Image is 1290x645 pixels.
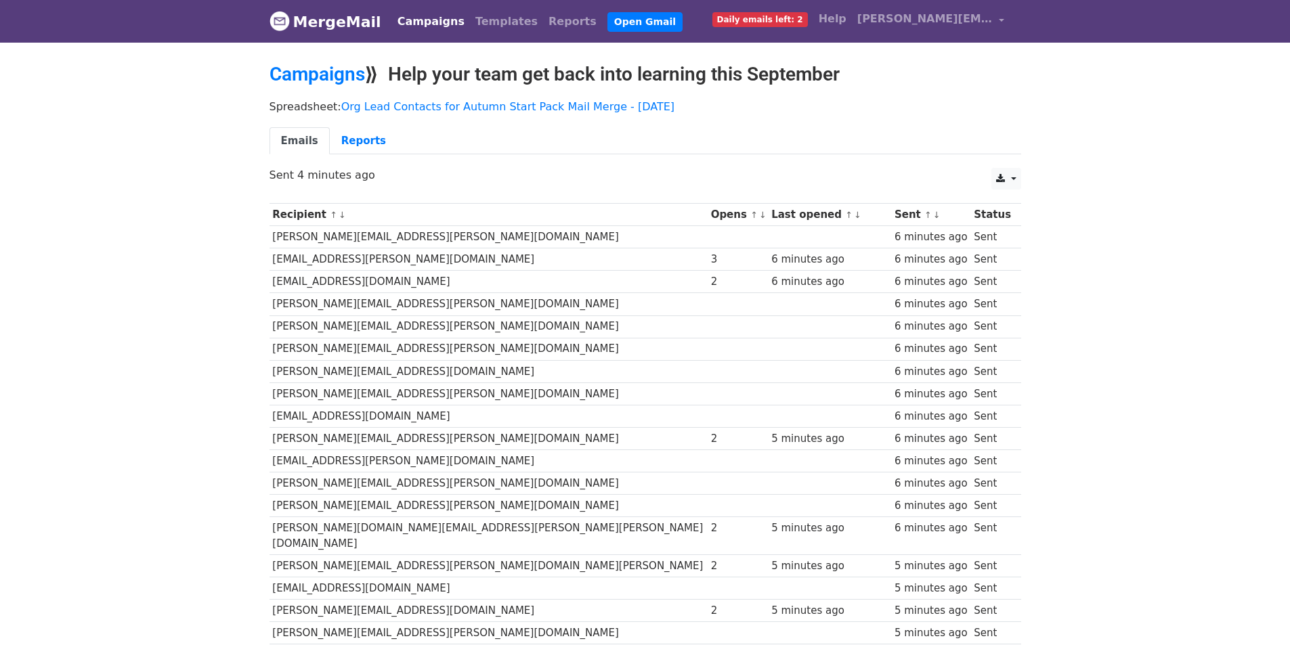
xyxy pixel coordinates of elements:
td: Sent [970,577,1014,600]
td: Sent [970,495,1014,517]
div: 2 [711,274,765,290]
td: [PERSON_NAME][EMAIL_ADDRESS][PERSON_NAME][DOMAIN_NAME] [270,382,708,405]
div: 6 minutes ago [895,341,968,357]
h2: ⟫ Help your team get back into learning this September [270,63,1021,86]
div: 5 minutes ago [771,520,888,536]
div: 6 minutes ago [771,274,888,290]
th: Recipient [270,204,708,226]
td: Sent [970,382,1014,405]
div: 5 minutes ago [771,603,888,619]
div: 6 minutes ago [895,364,968,380]
a: [PERSON_NAME][EMAIL_ADDRESS][DOMAIN_NAME] [852,5,1010,37]
td: Sent [970,293,1014,315]
p: Spreadsheet: [270,99,1021,114]
td: [EMAIL_ADDRESS][DOMAIN_NAME] [270,405,708,427]
a: ↓ [339,210,346,220]
div: 5 minutes ago [895,625,968,641]
span: [PERSON_NAME][EMAIL_ADDRESS][DOMAIN_NAME] [857,11,993,27]
td: [EMAIL_ADDRESS][PERSON_NAME][DOMAIN_NAME] [270,248,708,271]
td: Sent [970,428,1014,450]
td: Sent [970,405,1014,427]
th: Sent [891,204,970,226]
td: [PERSON_NAME][EMAIL_ADDRESS][PERSON_NAME][DOMAIN_NAME] [270,495,708,517]
div: 6 minutes ago [895,453,968,469]
a: MergeMail [270,7,381,36]
td: [PERSON_NAME][EMAIL_ADDRESS][PERSON_NAME][DOMAIN_NAME] [270,226,708,248]
span: Daily emails left: 2 [712,12,808,27]
a: Help [813,5,852,32]
div: 5 minutes ago [771,431,888,447]
a: Campaigns [392,8,470,35]
div: 2 [711,603,765,619]
div: 5 minutes ago [895,603,968,619]
div: 5 minutes ago [895,558,968,574]
td: Sent [970,271,1014,293]
div: 2 [711,558,765,574]
a: ↓ [933,210,941,220]
a: Daily emails left: 2 [707,5,813,32]
div: 6 minutes ago [895,409,968,424]
td: [PERSON_NAME][DOMAIN_NAME][EMAIL_ADDRESS][PERSON_NAME][PERSON_NAME][DOMAIN_NAME] [270,517,708,555]
td: Sent [970,226,1014,248]
td: Sent [970,315,1014,338]
td: Sent [970,622,1014,644]
a: ↑ [750,210,758,220]
th: Last opened [768,204,891,226]
td: [PERSON_NAME][EMAIL_ADDRESS][PERSON_NAME][DOMAIN_NAME] [270,338,708,360]
td: Sent [970,248,1014,271]
th: Opens [708,204,769,226]
td: Sent [970,600,1014,622]
div: 6 minutes ago [895,252,968,267]
td: Sent [970,517,1014,555]
a: Campaigns [270,63,365,85]
div: 2 [711,431,765,447]
div: 2 [711,520,765,536]
div: 6 minutes ago [895,498,968,514]
div: 6 minutes ago [895,431,968,447]
td: [EMAIL_ADDRESS][PERSON_NAME][DOMAIN_NAME] [270,450,708,472]
a: Org Lead Contacts for Autumn Start Pack Mail Merge - [DATE] [341,100,674,113]
div: 6 minutes ago [895,476,968,491]
div: 3 [711,252,765,267]
p: Sent 4 minutes ago [270,168,1021,182]
th: Status [970,204,1014,226]
td: [PERSON_NAME][EMAIL_ADDRESS][PERSON_NAME][DOMAIN_NAME] [270,428,708,450]
a: ↓ [759,210,767,220]
a: ↓ [854,210,861,220]
div: 6 minutes ago [895,274,968,290]
div: 6 minutes ago [895,229,968,245]
div: 6 minutes ago [771,252,888,267]
div: 5 minutes ago [895,581,968,596]
td: [EMAIL_ADDRESS][DOMAIN_NAME] [270,577,708,600]
td: [PERSON_NAME][EMAIL_ADDRESS][PERSON_NAME][DOMAIN_NAME][PERSON_NAME] [270,555,708,577]
a: Reports [330,127,397,155]
a: Open Gmail [607,12,683,32]
div: 6 minutes ago [895,296,968,312]
td: [PERSON_NAME][EMAIL_ADDRESS][PERSON_NAME][DOMAIN_NAME] [270,315,708,338]
a: Emails [270,127,330,155]
td: Sent [970,360,1014,382]
td: [PERSON_NAME][EMAIL_ADDRESS][PERSON_NAME][DOMAIN_NAME] [270,293,708,315]
a: ↑ [845,210,853,220]
div: 6 minutes ago [895,319,968,334]
td: Sent [970,555,1014,577]
a: Templates [470,8,543,35]
td: [EMAIL_ADDRESS][DOMAIN_NAME] [270,271,708,293]
div: 6 minutes ago [895,386,968,402]
a: Reports [543,8,602,35]
td: [PERSON_NAME][EMAIL_ADDRESS][PERSON_NAME][DOMAIN_NAME] [270,622,708,644]
td: Sent [970,472,1014,495]
td: Sent [970,450,1014,472]
td: [PERSON_NAME][EMAIL_ADDRESS][PERSON_NAME][DOMAIN_NAME] [270,472,708,495]
img: MergeMail logo [270,11,290,31]
div: 5 minutes ago [771,558,888,574]
div: 6 minutes ago [895,520,968,536]
td: [PERSON_NAME][EMAIL_ADDRESS][DOMAIN_NAME] [270,360,708,382]
a: ↑ [330,210,337,220]
a: ↑ [924,210,932,220]
td: Sent [970,338,1014,360]
td: [PERSON_NAME][EMAIL_ADDRESS][DOMAIN_NAME] [270,600,708,622]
